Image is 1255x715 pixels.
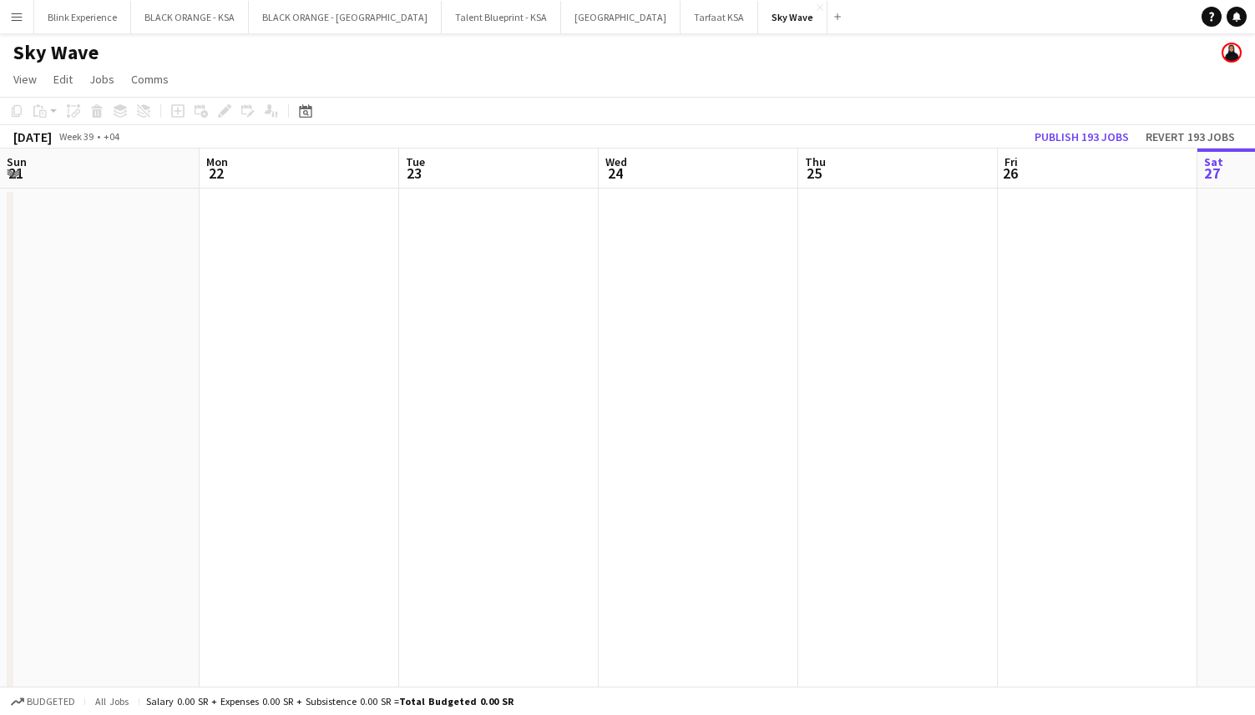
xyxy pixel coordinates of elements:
[1139,126,1242,148] button: Revert 193 jobs
[13,128,52,145] div: [DATE]
[805,154,826,169] span: Thu
[442,1,561,33] button: Talent Blueprint - KSA
[131,72,169,87] span: Comms
[681,1,758,33] button: Tarfaat KSA
[1204,154,1223,169] span: Sat
[89,72,114,87] span: Jobs
[603,164,627,183] span: 24
[758,1,827,33] button: Sky Wave
[7,154,27,169] span: Sun
[406,154,425,169] span: Tue
[249,1,442,33] button: BLACK ORANGE - [GEOGRAPHIC_DATA]
[1222,43,1242,63] app-user-avatar: Bashayr AlSubaie
[4,164,27,183] span: 21
[204,164,228,183] span: 22
[1002,164,1018,183] span: 26
[13,40,99,65] h1: Sky Wave
[206,154,228,169] span: Mon
[53,72,73,87] span: Edit
[1202,164,1223,183] span: 27
[131,1,249,33] button: BLACK ORANGE - KSA
[34,1,131,33] button: Blink Experience
[802,164,826,183] span: 25
[124,68,175,90] a: Comms
[92,695,132,707] span: All jobs
[7,68,43,90] a: View
[13,72,37,87] span: View
[55,130,97,143] span: Week 39
[605,154,627,169] span: Wed
[27,696,75,707] span: Budgeted
[83,68,121,90] a: Jobs
[399,695,514,707] span: Total Budgeted 0.00 SR
[146,695,514,707] div: Salary 0.00 SR + Expenses 0.00 SR + Subsistence 0.00 SR =
[104,130,119,143] div: +04
[1005,154,1018,169] span: Fri
[561,1,681,33] button: [GEOGRAPHIC_DATA]
[8,692,78,711] button: Budgeted
[47,68,79,90] a: Edit
[1028,126,1136,148] button: Publish 193 jobs
[403,164,425,183] span: 23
